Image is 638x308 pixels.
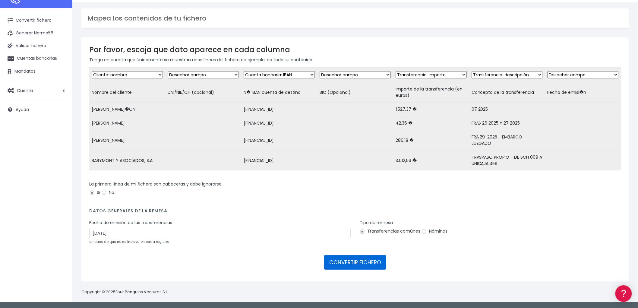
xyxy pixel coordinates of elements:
[89,103,165,116] td: [PERSON_NAME]�ON
[6,51,115,61] a: Información general
[81,289,169,295] p: Copyright © 2025 .
[6,120,115,125] div: Facturación
[393,130,469,151] td: 286,18 �
[89,189,100,196] label: Si
[6,67,115,72] div: Convertir ficheros
[3,65,69,78] a: Mandatos
[6,42,115,48] div: Información general
[6,154,115,164] a: API
[393,116,469,130] td: 42,36 �
[469,103,545,116] td: 07 2025
[241,116,317,130] td: [FINANCIAL_ID]
[89,130,165,151] td: [PERSON_NAME]
[3,27,69,40] a: Generar Norma58
[6,76,115,86] a: Formatos
[469,130,545,151] td: FRA 29-2025 - EMBARGO JUZGADO
[241,151,317,171] td: [FINANCIAL_ID]
[3,103,69,116] a: Ayuda
[115,289,168,295] a: Four Penguins Ventures S.L.
[360,228,420,234] label: Transferencias comúnes
[89,220,172,226] label: Fecha de emisión de las transferencias
[393,82,469,103] td: Importe de la transferencia (en euros)
[89,208,621,217] h4: Datos generales de la remesa
[393,151,469,171] td: 3.012,56 �
[17,87,33,93] span: Cuenta
[360,220,393,226] label: Tipo de remesa
[317,82,393,103] td: BIC (Opcional)
[101,189,114,196] label: No
[83,174,116,179] a: POWERED BY ENCHANT
[422,228,447,234] label: Nóminas
[89,82,165,103] td: Nombre del cliente
[241,130,317,151] td: [FINANCIAL_ID]
[89,181,222,187] label: La primera línea de mi fichero son cabeceras y debe ignorarse
[469,151,545,171] td: TRASPASO PROPIO - DE SCH 009 A UNICAJA 3161
[6,86,115,95] a: Problemas habituales
[469,116,545,130] td: FRAS 26 2025 Y 27 2025
[3,52,69,65] a: Cuentas bancarias
[89,116,165,130] td: [PERSON_NAME]
[89,151,165,171] td: BARYMONT Y ASOCIADOS, S.A.
[3,40,69,52] a: Validar fichero
[324,255,386,270] button: CONVERTIR FICHERO
[6,129,115,139] a: General
[89,239,169,244] small: en caso de que no se incluya en cada registro
[87,14,623,22] h3: Mapea los contenidos de tu fichero
[545,82,621,103] td: Fecha de emisi�n
[165,82,241,103] td: DNI/NIE/CIF (opcional)
[241,103,317,116] td: [FINANCIAL_ID]
[6,161,115,172] button: Contáctanos
[16,106,29,113] span: Ayuda
[3,84,69,97] a: Cuenta
[393,103,469,116] td: 1.527,37 �
[89,45,621,54] h3: Por favor, escoja que dato aparece en cada columna
[6,145,115,151] div: Programadores
[6,104,115,114] a: Perfiles de empresas
[241,82,317,103] td: N� IBAN cuenta de destino
[469,82,545,103] td: Concepto de la transferencia
[3,14,69,27] a: Convertir fichero
[6,95,115,104] a: Videotutoriales
[89,56,621,63] p: Tenga en cuenta que únicamente se muestran unas líneas del fichero de ejemplo, no todo su contenido.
